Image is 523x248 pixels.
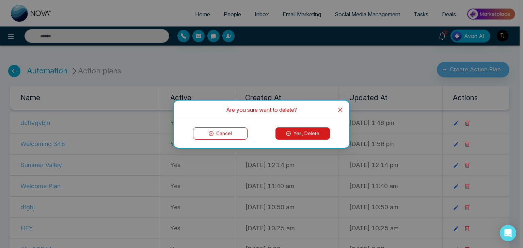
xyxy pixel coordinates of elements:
[182,106,341,113] div: Are you sure want to delete?
[337,107,343,112] span: close
[331,101,349,119] button: Close
[193,127,248,140] button: Cancel
[275,127,330,140] button: Yes, Delete
[500,225,516,241] div: Open Intercom Messenger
